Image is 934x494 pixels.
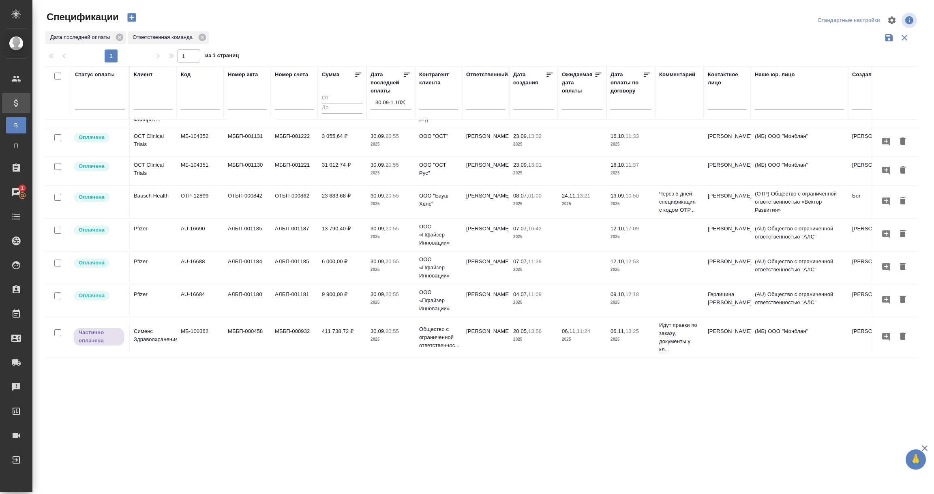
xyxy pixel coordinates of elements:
p: 2025 [611,200,651,208]
p: Через 5 дней спецификация с кодом OTP... [659,190,700,214]
td: [PERSON_NAME] [704,128,751,157]
div: Наше юр. лицо [755,71,795,79]
p: Оплачена [79,162,105,170]
span: Посмотреть информацию [902,13,919,28]
p: 20:55 [386,226,399,232]
p: ООО "ОСТ Рус" [419,161,458,177]
p: 2025 [611,335,651,344]
p: 2025 [371,169,411,177]
div: Номер акта [228,71,258,79]
p: OCT Clinical Trials [134,132,173,148]
td: МББП-000458 [224,323,271,352]
p: ООО "ОCT" [419,132,458,140]
td: [PERSON_NAME] [848,221,895,249]
span: П [10,142,22,150]
p: 12.10, [611,226,626,232]
p: Pfizer [134,290,173,299]
div: Номер счета [275,71,308,79]
div: Дата оплаты по договору [611,71,643,95]
p: Дата последней оплаты [50,33,113,41]
p: 06.11, [611,328,626,334]
p: 2025 [513,233,554,241]
p: 20:55 [386,328,399,334]
p: 01:00 [528,193,542,199]
p: 30.09, [371,193,386,199]
td: МБ-104351 [177,157,224,185]
span: В [10,121,22,129]
td: АЛБП-001185 [271,253,318,282]
p: 09.10, [611,291,626,297]
p: 10:50 [626,193,639,199]
p: 2025 [371,299,411,307]
td: [PERSON_NAME] [848,157,895,185]
td: 411 738,72 ₽ [318,323,366,352]
p: 13:02 [528,133,542,139]
td: AU-16690 [177,221,224,249]
p: 13:25 [626,328,639,334]
p: 2025 [611,140,651,148]
p: Общество с ограниченной ответственнос... [419,325,458,350]
td: МББП-000932 [271,323,318,352]
td: [PERSON_NAME] [848,286,895,315]
td: [PERSON_NAME] [462,128,509,157]
p: OCT Clinical Trials [134,161,173,177]
div: Сумма [322,71,339,79]
p: 2025 [611,169,651,177]
td: [PERSON_NAME] [462,323,509,352]
td: [PERSON_NAME] [704,221,751,249]
td: (МБ) ООО "Монблан" [751,128,848,157]
p: Сименс Здравоохранение [134,327,173,344]
p: 23.09, [513,162,528,168]
button: Сбросить фильтры [897,30,912,45]
td: AU-16688 [177,253,224,282]
td: МББП-001130 [224,157,271,185]
p: 20:55 [386,291,399,297]
div: Дата последней оплаты [45,31,126,44]
td: [PERSON_NAME] [704,323,751,352]
p: 13:21 [577,193,590,199]
td: [PERSON_NAME] [704,157,751,185]
button: Сохранить фильтры [881,30,897,45]
td: АЛБП-001187 [271,221,318,249]
p: 2025 [513,299,554,307]
p: 2025 [562,200,602,208]
button: Удалить [896,134,910,149]
div: Комментарий [659,71,695,79]
td: (OTP) Общество с ограниченной ответственностью «Вектор Развития» [751,186,848,218]
div: Ответственная команда [128,31,209,44]
button: Удалить [896,260,910,275]
p: Оплачена [79,193,105,201]
div: Создал [852,71,872,79]
td: [PERSON_NAME] [462,253,509,282]
p: 2025 [371,140,411,148]
div: Клиент [134,71,152,79]
td: [PERSON_NAME] [462,188,509,216]
p: 24.11, [562,193,577,199]
p: 2025 [513,266,554,274]
span: Спецификации [45,11,119,24]
p: 2025 [513,335,554,344]
div: Ответственный [466,71,508,79]
p: 2025 [371,200,411,208]
td: АЛБП-001181 [271,286,318,315]
p: 2025 [611,233,651,241]
span: Настроить таблицу [882,11,902,30]
p: ООО «Пфайзер Инновации» [419,288,458,313]
td: [PERSON_NAME] [848,253,895,282]
td: МБ-104352 [177,128,224,157]
p: Pfizer [134,258,173,266]
p: 20:55 [386,193,399,199]
p: 2025 [611,299,651,307]
td: Герлицина [PERSON_NAME] [704,286,751,315]
td: [PERSON_NAME] [462,286,509,315]
span: 🙏 [909,451,923,468]
p: 07.07, [513,226,528,232]
p: Идут правки по заказу, документы у кл... [659,321,700,354]
p: 08.07, [513,193,528,199]
div: Дата последней оплаты [371,71,403,95]
td: (AU) Общество с ограниченной ответственностью "АЛС" [751,286,848,315]
td: МББП-001131 [224,128,271,157]
td: [PERSON_NAME] [848,128,895,157]
p: 07.07, [513,258,528,264]
td: [PERSON_NAME] [462,221,509,249]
